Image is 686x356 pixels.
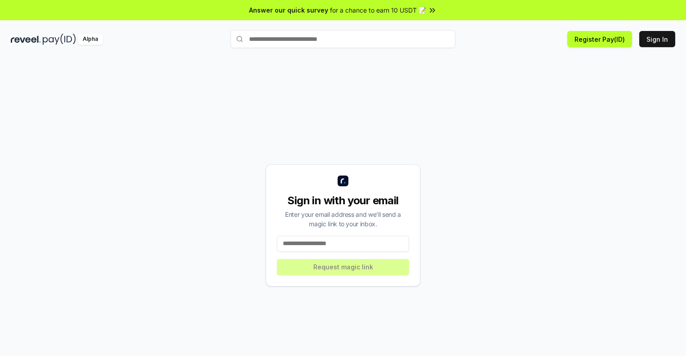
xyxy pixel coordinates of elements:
button: Register Pay(ID) [567,31,632,47]
div: Sign in with your email [277,193,409,208]
div: Enter your email address and we’ll send a magic link to your inbox. [277,210,409,229]
span: Answer our quick survey [249,5,328,15]
img: reveel_dark [11,34,41,45]
img: pay_id [43,34,76,45]
div: Alpha [78,34,103,45]
button: Sign In [639,31,675,47]
span: for a chance to earn 10 USDT 📝 [330,5,426,15]
img: logo_small [338,176,348,186]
